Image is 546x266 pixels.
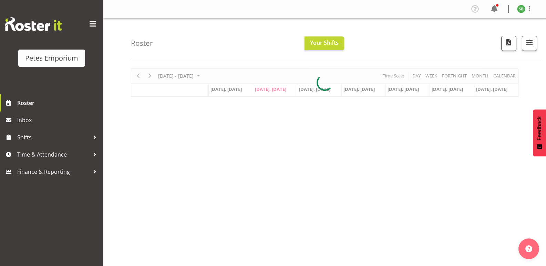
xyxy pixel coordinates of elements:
h4: Roster [131,39,153,47]
button: Download a PDF of the roster according to the set date range. [501,36,516,51]
span: Time & Attendance [17,149,90,160]
button: Feedback - Show survey [533,109,546,156]
span: Inbox [17,115,100,125]
span: Roster [17,98,100,108]
span: Shifts [17,132,90,142]
div: Petes Emporium [25,53,78,63]
img: Rosterit website logo [5,17,62,31]
span: Feedback [536,116,543,140]
img: help-xxl-2.png [525,245,532,252]
img: stephanie-burden9828.jpg [517,5,525,13]
span: Your Shifts [310,39,339,46]
button: Your Shifts [305,36,344,50]
button: Filter Shifts [522,36,537,51]
span: Finance & Reporting [17,167,90,177]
